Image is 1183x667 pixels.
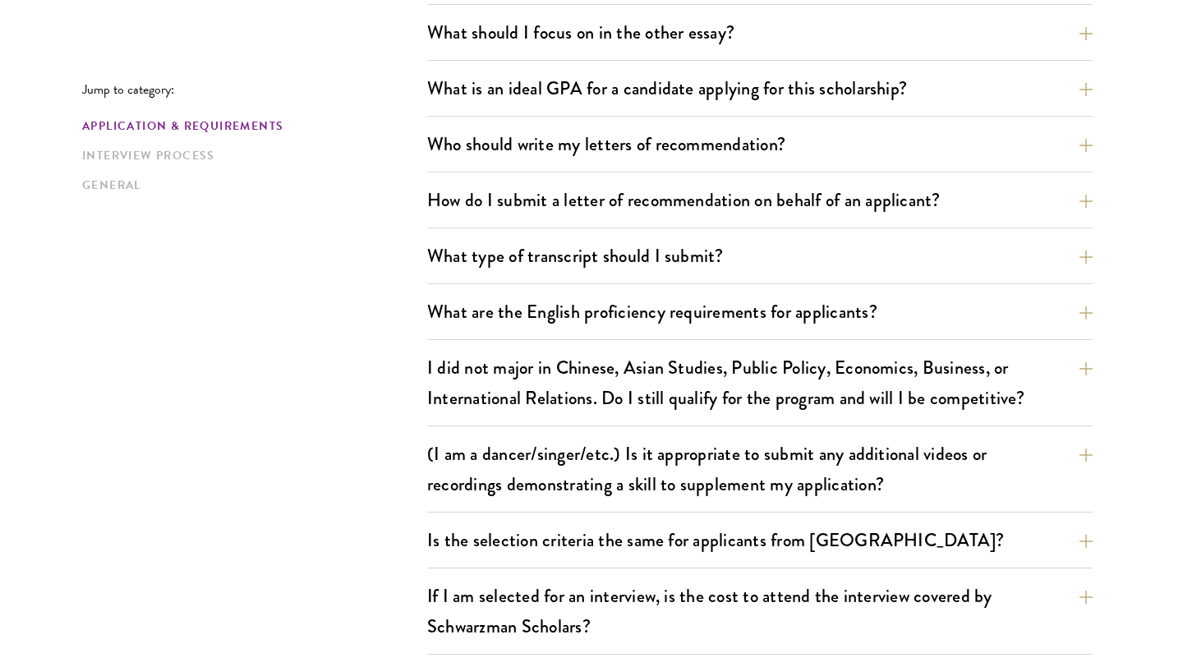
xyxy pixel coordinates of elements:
[427,70,1093,107] button: What is an ideal GPA for a candidate applying for this scholarship?
[427,435,1093,503] button: (I am a dancer/singer/etc.) Is it appropriate to submit any additional videos or recordings demon...
[427,182,1093,218] button: How do I submit a letter of recommendation on behalf of an applicant?
[427,293,1093,330] button: What are the English proficiency requirements for applicants?
[427,577,1093,645] button: If I am selected for an interview, is the cost to attend the interview covered by Schwarzman Scho...
[427,237,1093,274] button: What type of transcript should I submit?
[427,126,1093,163] button: Who should write my letters of recommendation?
[427,14,1093,51] button: What should I focus on in the other essay?
[427,349,1093,416] button: I did not major in Chinese, Asian Studies, Public Policy, Economics, Business, or International R...
[82,117,417,135] a: Application & Requirements
[82,147,417,164] a: Interview Process
[82,177,417,194] a: General
[82,82,427,97] p: Jump to category:
[427,522,1093,559] button: Is the selection criteria the same for applicants from [GEOGRAPHIC_DATA]?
